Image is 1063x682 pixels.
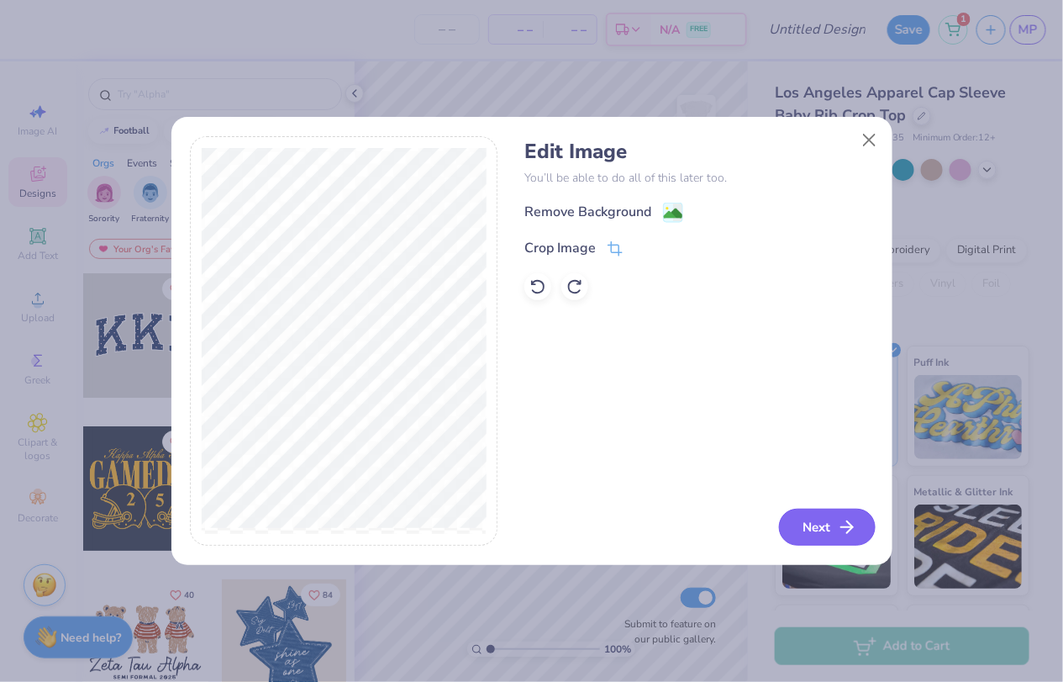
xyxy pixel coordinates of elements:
[524,238,596,258] div: Crop Image
[853,124,885,156] button: Close
[524,202,651,222] div: Remove Background
[524,140,873,164] h4: Edit Image
[524,169,873,187] p: You’ll be able to do all of this later too.
[779,509,876,546] button: Next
